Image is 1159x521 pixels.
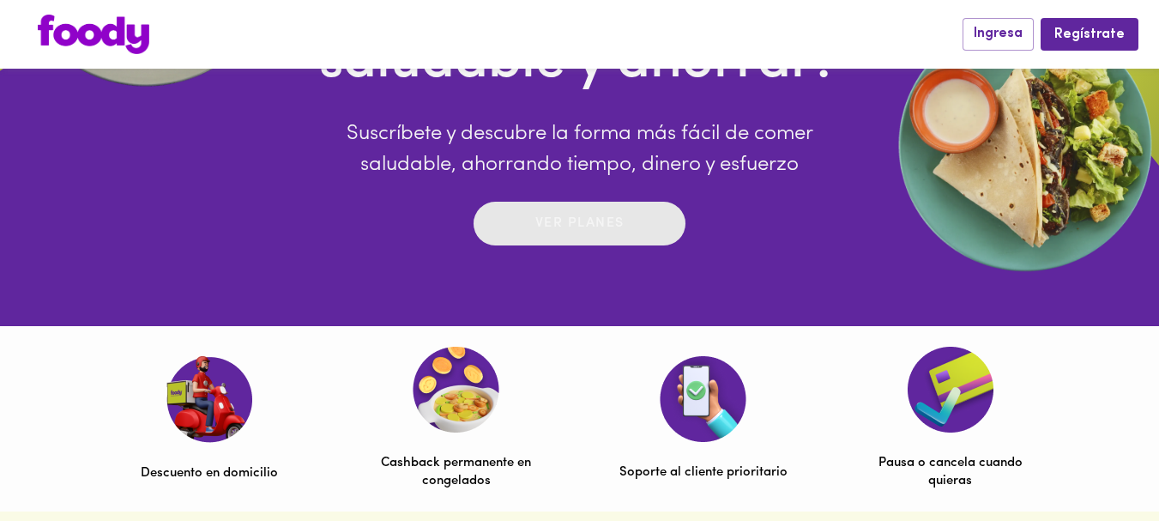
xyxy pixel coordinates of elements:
p: Descuento en domicilio [141,464,278,482]
p: Soporte al cliente prioritario [619,463,788,482]
img: Soporte al cliente prioritario [660,356,746,442]
p: Pausa o cancela cuando quieras [866,454,1035,491]
img: Pausa o cancela cuando quieras [908,347,993,433]
img: Cashback permanente en congelados [413,347,499,433]
button: Ingresa [963,18,1034,50]
button: Ver planes [474,202,685,245]
span: Ingresa [974,26,1023,42]
img: Descuento en domicilio [166,355,252,443]
img: EllipseRigth.webp [891,11,1159,279]
iframe: Messagebird Livechat Widget [1059,421,1142,504]
p: Suscríbete y descubre la forma más fácil de comer saludable, ahorrando tiempo, dinero y esfuerzo [319,118,841,180]
p: Cashback permanente en congelados [372,454,540,491]
button: Regístrate [1041,18,1138,50]
span: Regístrate [1054,27,1125,43]
p: Ver planes [535,214,625,233]
img: logo.png [38,15,149,54]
